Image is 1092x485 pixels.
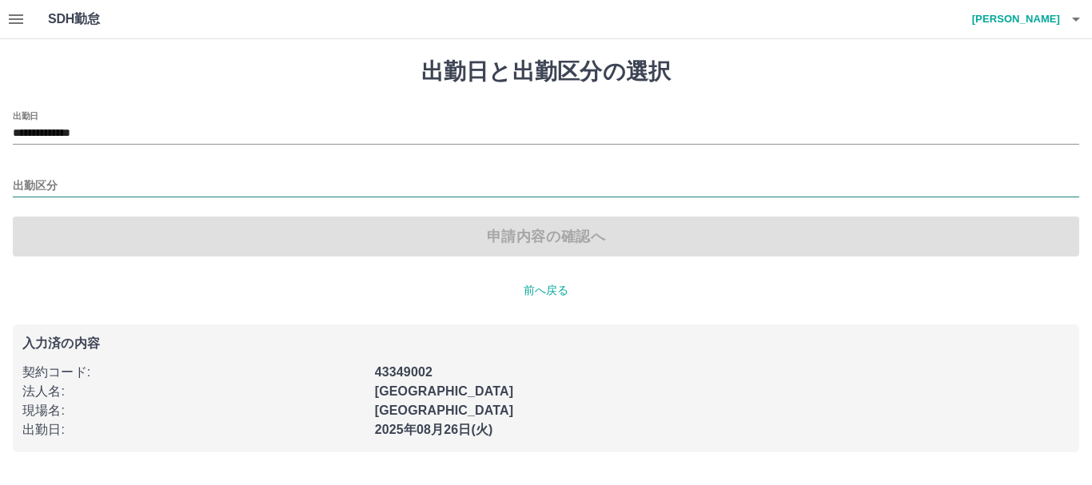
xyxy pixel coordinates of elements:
label: 出勤日 [13,109,38,121]
p: 契約コード : [22,363,365,382]
p: 現場名 : [22,401,365,420]
p: 出勤日 : [22,420,365,439]
b: [GEOGRAPHIC_DATA] [375,384,514,398]
p: 入力済の内容 [22,337,1070,350]
p: 法人名 : [22,382,365,401]
b: 2025年08月26日(火) [375,423,493,436]
b: [GEOGRAPHIC_DATA] [375,404,514,417]
b: 43349002 [375,365,432,379]
h1: 出勤日と出勤区分の選択 [13,58,1079,85]
p: 前へ戻る [13,282,1079,299]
